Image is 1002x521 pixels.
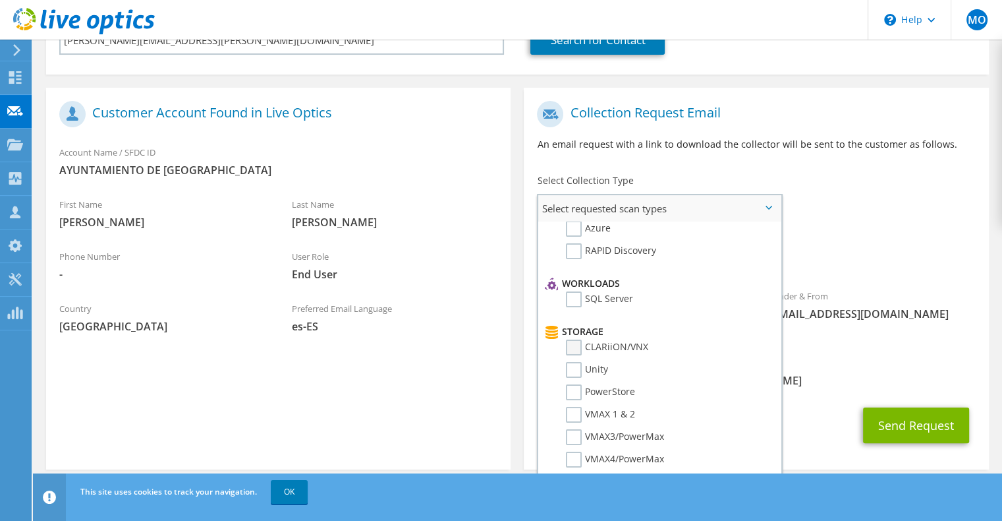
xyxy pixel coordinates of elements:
[756,282,989,328] div: Sender & From
[524,282,756,342] div: To
[566,340,648,355] label: CLARiiON/VNX
[46,191,279,236] div: First Name
[566,407,635,423] label: VMAX 1 & 2
[46,295,279,340] div: Country
[271,480,308,504] a: OK
[59,319,265,334] span: [GEOGRAPHIC_DATA]
[59,101,491,127] h1: Customer Account Found in Live Optics
[542,276,774,291] li: Workloads
[566,429,664,445] label: VMAX3/PowerMax
[80,486,257,497] span: This site uses cookies to track your navigation.
[59,267,265,282] span: -
[566,384,635,400] label: PowerStore
[966,9,988,30] span: MO
[46,243,279,288] div: Phone Number
[524,349,988,394] div: CC & Reply To
[59,215,265,230] span: [PERSON_NAME]
[566,452,664,468] label: VMAX4/PowerMax
[566,221,611,237] label: Azure
[279,295,511,340] div: Preferred Email Language
[530,26,665,55] a: Search for Contact
[537,174,633,187] label: Select Collection Type
[538,195,781,222] span: Select requested scan types
[59,163,497,177] span: AYUNTAMIENTO DE [GEOGRAPHIC_DATA]
[884,14,896,26] svg: \n
[292,267,498,282] span: End User
[566,362,608,378] label: Unity
[279,243,511,288] div: User Role
[292,215,498,230] span: [PERSON_NAME]
[279,191,511,236] div: Last Name
[566,291,633,307] label: SQL Server
[292,319,498,334] span: es-ES
[566,243,656,259] label: RAPID Discovery
[537,101,968,127] h1: Collection Request Email
[542,324,774,340] li: Storage
[46,138,511,184] div: Account Name / SFDC ID
[769,307,976,321] span: [EMAIL_ADDRESS][DOMAIN_NAME]
[524,227,988,276] div: Requested Collections
[537,137,975,152] p: An email request with a link to download the collector will be sent to the customer as follows.
[863,408,969,443] button: Send Request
